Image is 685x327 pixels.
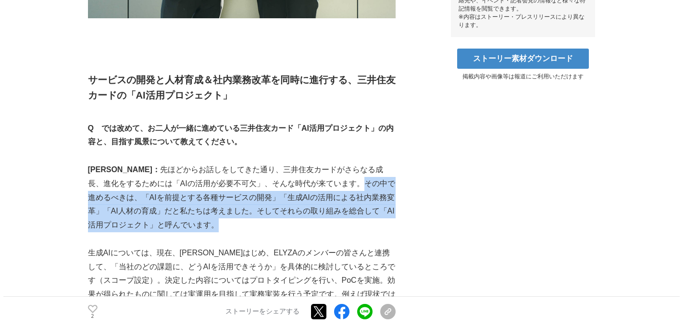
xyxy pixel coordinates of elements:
strong: サービスの開発と人材育成＆社内業務改革を同時に進行する、三井住友カードの「AI活用プロジェクト」 [88,75,396,101]
p: 先ほどからお話しをしてきた通り、三井住友カードがさらなる成長、進化をするためには「AIの活用が必要不可欠」、そんな時代が来ています。その中で進めるべきは、「AIを前提とする各種サービスの開発」「... [88,163,396,232]
strong: [PERSON_NAME]： [88,165,160,174]
p: ストーリーをシェアする [225,308,299,316]
a: ストーリー素材ダウンロード [457,49,589,69]
p: 2 [88,314,98,319]
strong: Q では改めて、お二人が一緒に進めている三井住友カード「AI活用プロジェクト」の内容と、目指す風景について教えてください。 [88,124,394,146]
p: 掲載内容や画像等は報道にご利用いただけます [451,73,595,81]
